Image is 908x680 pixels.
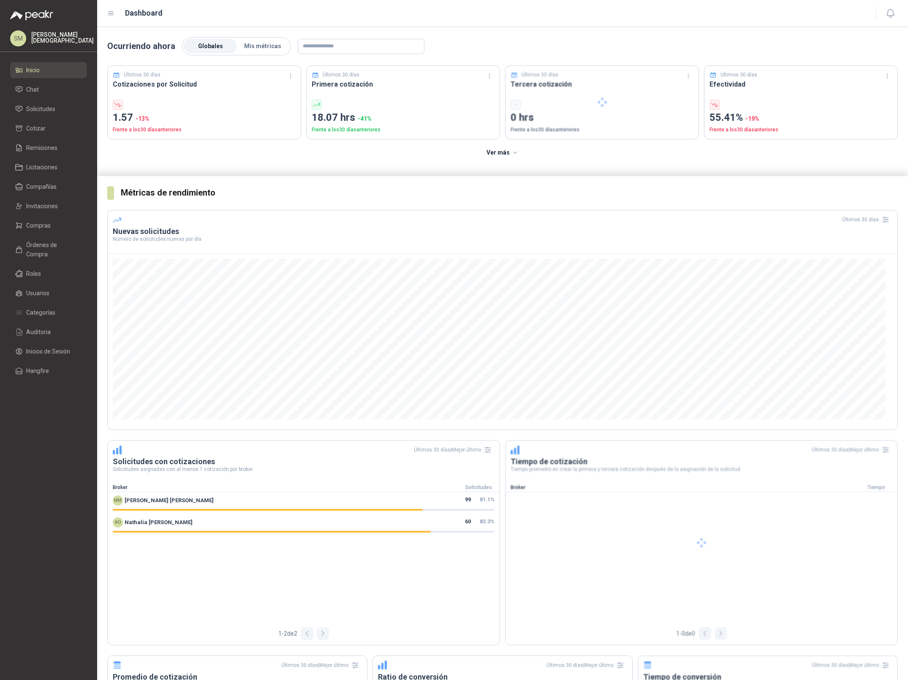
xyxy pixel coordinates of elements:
a: Invitaciones [10,198,87,214]
span: Chat [26,85,39,94]
p: [PERSON_NAME] [DEMOGRAPHIC_DATA] [31,32,94,44]
span: -41 % [358,115,372,122]
span: Inicio [26,65,40,75]
p: Últimos 30 días [124,71,160,79]
a: Compras [10,218,87,234]
p: Últimos 30 días [323,71,359,79]
div: Broker [108,484,457,492]
p: Frente a los 30 días anteriores [113,126,296,134]
span: 99 [465,495,471,506]
span: Globales [198,43,223,49]
p: Solicitudes asignadas con al menos 1 cotización por broker [113,467,495,472]
h3: Efectividad [710,79,892,90]
a: Roles [10,266,87,282]
span: Licitaciones [26,163,57,172]
span: Remisiones [26,143,57,152]
span: Roles [26,269,41,278]
p: Frente a los 30 días anteriores [312,126,495,134]
a: Licitaciones [10,159,87,175]
a: Inicio [10,62,87,78]
p: Número de solicitudes nuevas por día [113,237,892,242]
span: Solicitudes [26,104,55,114]
a: Solicitudes [10,101,87,117]
p: 55.41% [710,110,892,126]
span: 83.3 % [480,518,495,525]
span: Usuarios [26,288,49,298]
div: Solicitudes [457,484,500,492]
h3: Cotizaciones por Solicitud [113,79,296,90]
div: SM [10,30,26,46]
a: Chat [10,82,87,98]
div: Últimos 30 días | Mejor último [546,658,627,672]
span: Cotizar [26,124,46,133]
p: Ocurriendo ahora [107,40,175,53]
span: [PERSON_NAME] [PERSON_NAME] [125,496,214,505]
span: Invitaciones [26,201,58,211]
span: Mis métricas [244,43,281,49]
div: Últimos 30 días [842,213,892,226]
span: -19 % [745,115,759,122]
div: Últimos 30 días | Mejor último [281,658,362,672]
p: 18.07 hrs [312,110,495,126]
h1: Dashboard [125,7,163,19]
a: Órdenes de Compra [10,237,87,262]
h3: Primera cotización [312,79,495,90]
h3: Solicitudes con cotizaciones [113,457,495,467]
p: Últimos 30 días [720,71,757,79]
span: Nathalia [PERSON_NAME] [125,518,193,527]
span: Compañías [26,182,57,191]
div: NO [113,517,123,528]
a: Cotizar [10,120,87,136]
a: Remisiones [10,140,87,156]
p: 1.57 [113,110,296,126]
span: Compras [26,221,51,230]
span: Inicios de Sesión [26,347,70,356]
span: Auditoria [26,327,51,337]
span: 60 [465,517,471,528]
span: -13 % [136,115,150,122]
a: Usuarios [10,285,87,301]
span: Hangfire [26,366,49,375]
div: Últimos 30 días | Mejor último [414,443,495,457]
img: Logo peakr [10,10,53,20]
a: Hangfire [10,363,87,379]
a: Inicios de Sesión [10,343,87,359]
span: 81.1 % [480,496,495,503]
span: Categorías [26,308,55,317]
span: Órdenes de Compra [26,240,79,259]
h3: Métricas de rendimiento [121,186,898,199]
a: Categorías [10,305,87,321]
button: Ver más [482,144,524,161]
h3: Nuevas solicitudes [113,226,892,237]
p: Frente a los 30 días anteriores [710,126,892,134]
div: MM [113,495,123,506]
a: Auditoria [10,324,87,340]
a: Compañías [10,179,87,195]
span: 1 - 2 de 2 [278,629,297,638]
